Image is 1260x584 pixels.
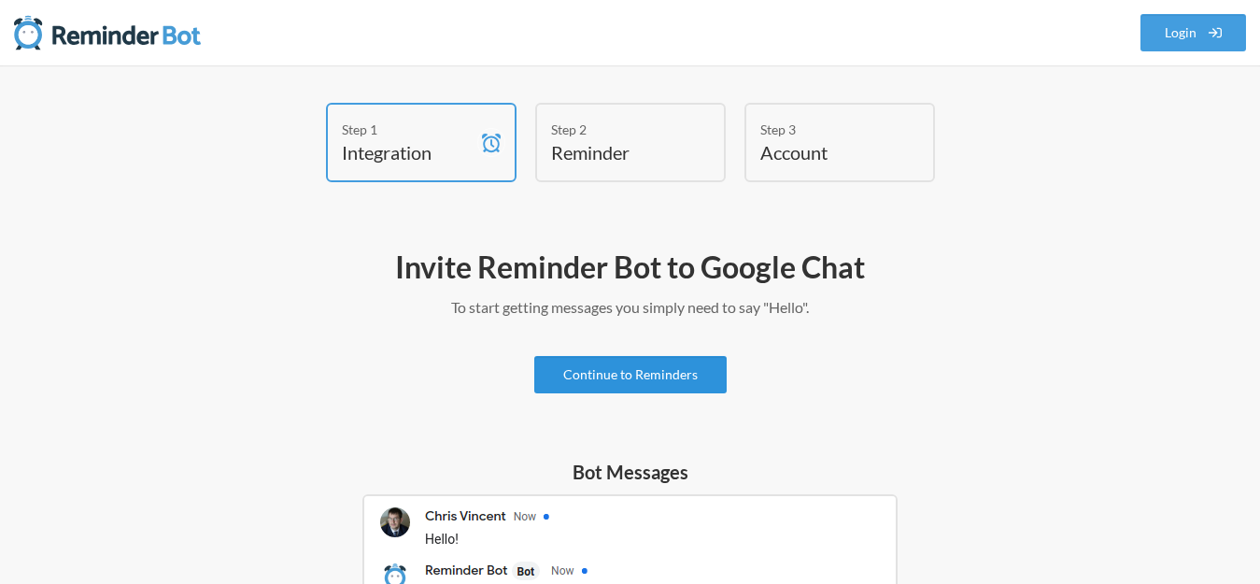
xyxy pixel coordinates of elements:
[1140,14,1247,51] a: Login
[362,459,898,485] h5: Bot Messages
[14,14,201,51] img: Reminder Bot
[760,139,891,165] h4: Account
[551,120,682,139] div: Step 2
[342,139,473,165] h4: Integration
[89,296,1172,319] p: To start getting messages you simply need to say "Hello".
[342,120,473,139] div: Step 1
[551,139,682,165] h4: Reminder
[89,248,1172,287] h2: Invite Reminder Bot to Google Chat
[760,120,891,139] div: Step 3
[534,356,727,393] a: Continue to Reminders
